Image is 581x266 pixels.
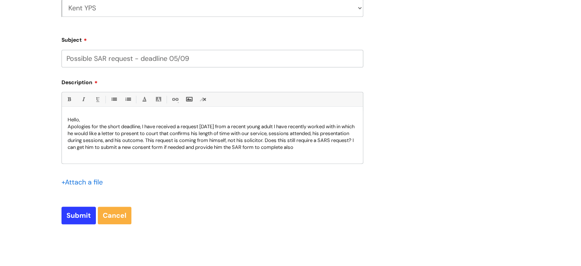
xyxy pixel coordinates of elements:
[92,95,102,104] a: Underline(Ctrl-U)
[61,77,363,86] label: Description
[170,95,180,104] a: Link
[68,123,357,151] p: Apologies for the short deadline, I have received a request [DATE] from a recent young adult I ha...
[139,95,149,104] a: Font Color
[98,207,131,224] a: Cancel
[78,95,88,104] a: Italic (Ctrl-I)
[61,176,107,188] div: Attach a file
[154,95,163,104] a: Back Color
[184,95,194,104] a: Insert Image...
[64,95,74,104] a: Bold (Ctrl-B)
[109,95,118,104] a: • Unordered List (Ctrl-Shift-7)
[61,207,96,224] input: Submit
[68,116,357,123] p: Hello,
[61,34,363,43] label: Subject
[198,95,208,104] a: Remove formatting (Ctrl-\)
[123,95,133,104] a: 1. Ordered List (Ctrl-Shift-8)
